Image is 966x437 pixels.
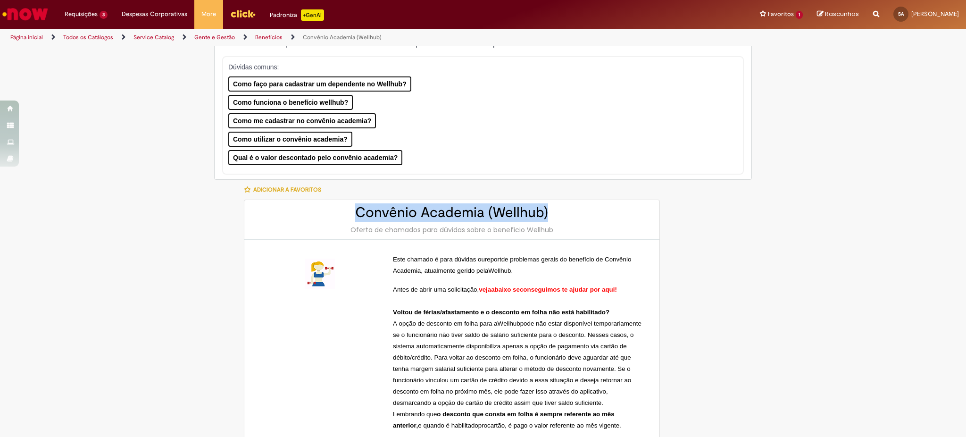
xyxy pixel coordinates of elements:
span: Rascunhos [825,9,859,18]
a: Service Catalog [133,34,174,41]
button: Como utilizar o convênio academia? [228,132,352,147]
span: Wellhub [498,320,520,328]
span: r, [414,422,418,429]
img: click_logo_yellow_360x200.png [230,7,256,21]
span: Este chamado é para dúvidas ou [393,256,485,263]
button: Qual é o valor descontado pelo convênio academia? [228,150,402,165]
button: Adicionar a Favoritos [244,180,326,200]
div: Padroniza [270,9,324,21]
span: Adicionar a Favoritos [253,186,321,193]
span: 1 [796,11,803,19]
a: Página inicial [10,34,43,41]
div: Oferta de chamados para dúvidas sobre o benefício Wellhub [254,225,650,235]
span: o desconto que consta em folha é sempre referente ao mês anterio [393,411,616,429]
span: SA [898,11,904,17]
span: 3 [100,11,108,19]
img: ServiceNow [1,5,50,24]
span: A [393,286,397,293]
span: [PERSON_NAME] [911,10,959,18]
span: Lembrando que [393,411,437,418]
a: Rascunhos [817,10,859,19]
img: Convênio Academia (Wellhub) [305,259,335,289]
span: A opção de desconto em folha para a [393,320,498,327]
span: report [485,256,501,263]
button: Como faço para cadastrar um dependente no Wellhub? [228,76,411,92]
a: Benefícios [255,34,283,41]
button: Como funciona o benefício wellhub? [228,95,353,110]
p: Dúvidas comuns: [228,62,724,72]
span: Wellhub [488,267,511,275]
span: Despesas Corporativas [122,9,187,19]
button: Como me cadastrar no convênio academia? [228,113,376,128]
span: More [201,9,216,19]
a: Gente e Gestão [194,34,235,41]
h2: Convênio Academia (Wellhub) [254,205,650,220]
a: Convênio Academia (Wellhub) [303,34,382,41]
span: conseguimos te ajudar por aqui! [520,286,617,293]
a: Todos os Catálogos [63,34,113,41]
span: Requisições [65,9,98,19]
span: Voltou de férias/afastamento e o desconto em folha não está habilitado? [393,309,609,316]
span: e quando é habilitado [418,422,478,429]
span: ntes de abrir uma solicitação, [397,286,479,293]
span: veja [479,286,491,293]
ul: Trilhas de página [7,29,637,46]
span: cartão, é pago o valor referente ao mês vigente. [487,422,621,429]
p: +GenAi [301,9,324,21]
span: de problemas gerais do benefício de Convênio Academia, atualmente gerido pela [393,256,633,274]
span: Favoritos [768,9,794,19]
span: . [511,267,513,274]
span: pro [478,422,487,429]
span: pode não estar disponível temporariamente se o funcionário não tiver saldo de salário suficiente ... [393,320,643,406]
span: abaixo se [491,286,520,293]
